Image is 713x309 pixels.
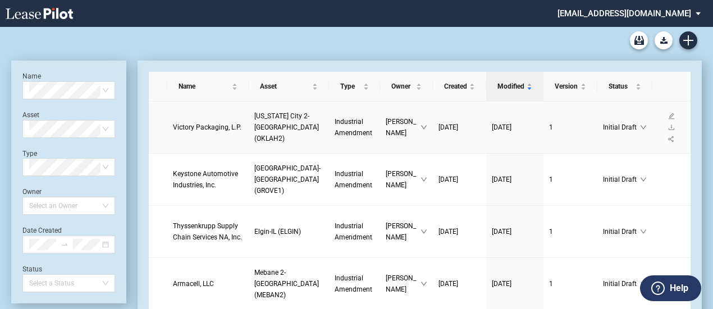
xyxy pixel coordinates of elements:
[335,118,372,137] span: Industrial Amendment
[438,123,458,131] span: [DATE]
[386,116,421,139] span: [PERSON_NAME]
[438,176,458,183] span: [DATE]
[438,122,481,133] a: [DATE]
[651,31,676,49] md-menu: Download Blank Form List
[549,176,553,183] span: 1
[640,275,701,301] button: Help
[335,220,374,243] a: Industrial Amendment
[254,269,319,299] span: Mebane 2-NC (MEBAN2)
[609,81,634,92] span: Status
[173,280,214,288] span: Armacell, LLC
[254,164,321,195] span: Groveport-OH (GROVE1)
[167,72,249,102] th: Name
[173,278,243,289] a: Armacell, LLC
[173,122,243,133] a: Victory Packaging, L.P.
[597,72,653,102] th: Status
[173,222,242,241] span: Thyssenkrupp Supply Chain Services NA, Inc.
[179,81,230,92] span: Name
[664,112,679,120] a: edit
[61,241,68,248] span: to
[603,174,641,185] span: Initial Draft
[391,81,414,92] span: Owner
[335,116,374,139] a: Industrial Amendment
[254,163,323,196] a: [GEOGRAPHIC_DATA]-[GEOGRAPHIC_DATA] (GROVE1)
[438,228,458,236] span: [DATE]
[421,124,427,131] span: down
[549,278,592,289] a: 1
[549,228,553,236] span: 1
[492,226,538,237] a: [DATE]
[22,188,42,196] label: Owner
[22,227,62,234] label: Date Created
[335,222,372,241] span: Industrial Amendment
[254,112,319,142] span: Oklahoma City 2-OK (OKLAH2)
[386,220,421,243] span: [PERSON_NAME]
[335,273,374,295] a: Industrial Amendment
[260,81,310,92] span: Asset
[329,72,380,102] th: Type
[173,170,238,189] span: Keystone Automotive Industries, Inc.
[492,278,538,289] a: [DATE]
[438,226,481,237] a: [DATE]
[486,72,543,102] th: Modified
[492,228,511,236] span: [DATE]
[22,265,42,273] label: Status
[492,174,538,185] a: [DATE]
[549,123,553,131] span: 1
[640,228,647,235] span: down
[679,31,697,49] a: Create new document
[254,267,323,301] a: Mebane 2-[GEOGRAPHIC_DATA] (MEBAN2)
[22,111,39,119] label: Asset
[335,274,372,293] span: Industrial Amendment
[438,280,458,288] span: [DATE]
[386,273,421,295] span: [PERSON_NAME]
[340,81,361,92] span: Type
[444,81,467,92] span: Created
[61,241,68,248] span: swap-right
[603,226,641,237] span: Initial Draft
[492,122,538,133] a: [DATE]
[433,72,486,102] th: Created
[386,168,421,191] span: [PERSON_NAME]
[22,150,37,158] label: Type
[668,113,675,119] span: edit
[555,81,578,92] span: Version
[492,280,511,288] span: [DATE]
[640,280,647,287] span: down
[335,168,374,191] a: Industrial Amendment
[173,123,241,131] span: Victory Packaging, L.P.
[655,31,673,49] button: Download Blank Form
[173,168,243,191] a: Keystone Automotive Industries, Inc.
[492,176,511,183] span: [DATE]
[543,72,597,102] th: Version
[670,281,688,296] label: Help
[421,228,427,235] span: down
[549,226,592,237] a: 1
[668,135,675,143] span: share-alt
[603,122,641,133] span: Initial Draft
[640,176,647,183] span: down
[630,31,648,49] a: Archive
[492,123,511,131] span: [DATE]
[254,226,323,237] a: Elgin-IL (ELGIN)
[640,124,647,131] span: down
[254,228,301,236] span: Elgin-IL (ELGIN)
[497,81,524,92] span: Modified
[549,174,592,185] a: 1
[254,110,323,144] a: [US_STATE] City 2-[GEOGRAPHIC_DATA] (OKLAH2)
[173,220,243,243] a: Thyssenkrupp Supply Chain Services NA, Inc.
[22,72,41,80] label: Name
[249,72,329,102] th: Asset
[549,280,553,288] span: 1
[421,280,427,287] span: down
[603,278,641,289] span: Initial Draft
[335,170,372,189] span: Industrial Amendment
[438,174,481,185] a: [DATE]
[549,122,592,133] a: 1
[668,124,675,131] span: download
[438,278,481,289] a: [DATE]
[421,176,427,183] span: down
[380,72,433,102] th: Owner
